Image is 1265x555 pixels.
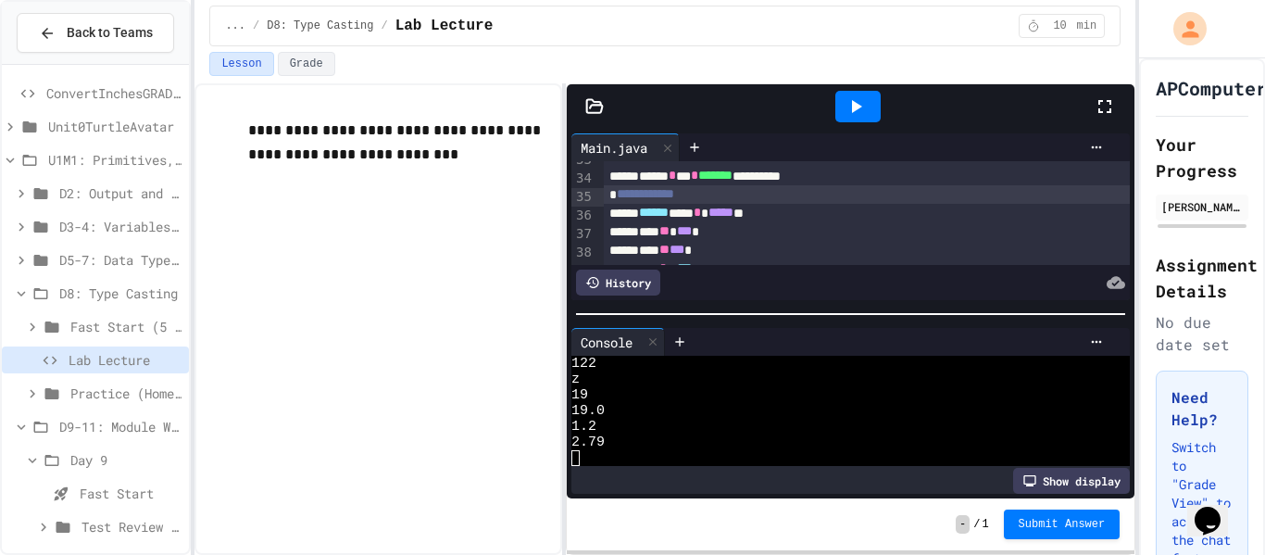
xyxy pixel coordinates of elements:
div: No due date set [1156,311,1248,356]
span: / [973,517,980,532]
span: z [571,372,580,387]
span: Lab Lecture [395,15,494,37]
button: Lesson [209,52,273,76]
span: Submit Answer [1019,517,1106,532]
span: Back to Teams [67,23,153,43]
span: 2.79 [571,435,605,450]
span: Fast Start (5 mins) [70,317,182,336]
h2: Assignment Details [1156,252,1248,304]
div: Show display [1013,468,1130,494]
span: D5-7: Data Types and Number Calculations [59,250,182,270]
span: D2: Output and Compiling Code [59,183,182,203]
span: Test Review (35 mins) [81,517,182,536]
span: Unit0TurtleAvatar [48,117,182,136]
button: Grade [278,52,335,76]
div: 39 [571,262,595,281]
div: 36 [571,207,595,225]
div: My Account [1154,7,1211,50]
span: Day 9 [70,450,182,470]
span: U1M1: Primitives, Variables, Basic I/O [48,150,182,170]
div: History [576,270,660,296]
span: D9-11: Module Wrap Up [59,417,182,436]
span: min [1077,19,1097,33]
div: 34 [571,170,595,188]
div: Main.java [571,133,680,161]
span: 1 [982,517,988,532]
span: Fast Start [80,484,182,503]
span: 19 [571,387,588,403]
div: 37 [571,225,595,244]
span: D3-4: Variables and Input [59,217,182,236]
h2: Your Progress [1156,132,1248,183]
div: 38 [571,244,595,262]
iframe: chat widget [1187,481,1246,536]
span: 1.2 [571,419,596,435]
span: / [381,19,387,33]
button: Back to Teams [17,13,174,53]
span: Practice (Homework, if needed) [70,384,182,403]
div: [PERSON_NAME] [1161,198,1243,215]
span: 122 [571,356,596,372]
span: D8: Type Casting [59,284,182,303]
span: ConvertInchesGRADED [46,83,182,103]
div: Main.java [571,138,657,158]
span: Lab Lecture [69,350,182,370]
div: 35 [571,188,595,207]
span: ... [225,19,245,33]
div: Console [571,328,665,356]
button: Submit Answer [1004,510,1121,539]
span: D8: Type Casting [267,19,373,33]
span: 10 [1046,19,1075,33]
span: / [253,19,259,33]
span: 19.0 [571,403,605,419]
div: Console [571,333,642,352]
span: - [956,515,970,534]
h3: Need Help? [1171,386,1233,431]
